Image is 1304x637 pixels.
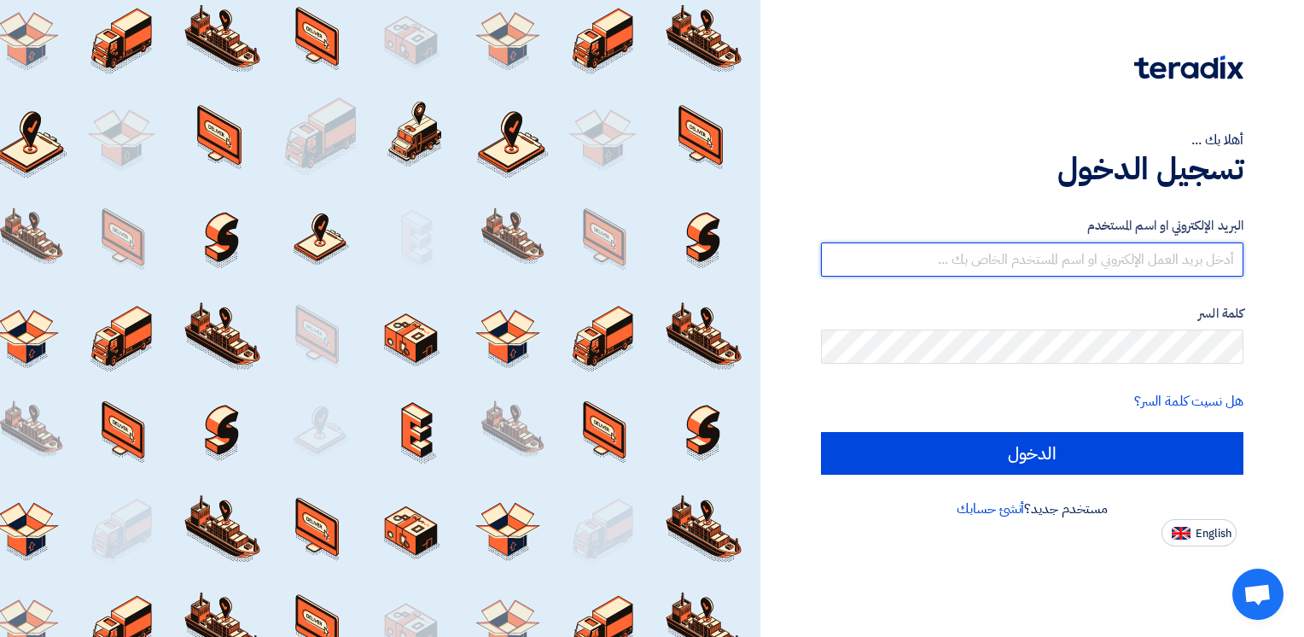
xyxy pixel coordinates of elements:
img: Teradix logo [1134,56,1243,79]
span: English [1196,528,1231,540]
div: أهلا بك ... [821,130,1243,150]
img: en-US.png [1172,527,1190,540]
label: كلمة السر [821,304,1243,324]
input: أدخل بريد العمل الإلكتروني او اسم المستخدم الخاص بك ... [821,243,1243,277]
a: أنشئ حسابك [957,499,1024,519]
button: English [1161,519,1237,546]
h1: تسجيل الدخول [821,150,1243,188]
label: البريد الإلكتروني او اسم المستخدم [821,216,1243,236]
a: هل نسيت كلمة السر؟ [1134,391,1243,412]
div: مستخدم جديد؟ [821,499,1243,519]
div: Open chat [1232,569,1284,620]
input: الدخول [821,432,1243,475]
